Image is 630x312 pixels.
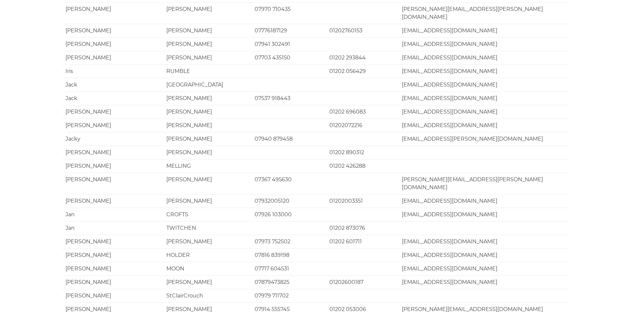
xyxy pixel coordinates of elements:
[399,194,568,208] td: [EMAIL_ADDRESS][DOMAIN_NAME]
[251,173,326,194] td: 07367 495630
[399,132,568,146] td: [EMAIL_ADDRESS][PERSON_NAME][DOMAIN_NAME]
[62,159,163,173] td: [PERSON_NAME]
[399,119,568,132] td: [EMAIL_ADDRESS][DOMAIN_NAME]
[399,51,568,64] td: [EMAIL_ADDRESS][DOMAIN_NAME]
[62,51,163,64] td: [PERSON_NAME]
[399,37,568,51] td: [EMAIL_ADDRESS][DOMAIN_NAME]
[163,132,251,146] td: [PERSON_NAME]
[163,289,251,302] td: StClairCrouch
[251,248,326,262] td: 07816 839198
[326,235,399,248] td: 01202 601711
[62,208,163,221] td: Jan
[163,159,251,173] td: MELLING
[163,248,251,262] td: HOLDER
[163,78,251,91] td: [GEOGRAPHIC_DATA]
[251,2,326,24] td: 07970 710435
[163,221,251,235] td: TWITCHEN
[163,91,251,105] td: [PERSON_NAME]
[62,235,163,248] td: [PERSON_NAME]
[326,119,399,132] td: 01202072216
[251,91,326,105] td: 07537 918443
[251,194,326,208] td: 07932005120
[62,173,163,194] td: [PERSON_NAME]
[326,105,399,119] td: 01202 696083
[251,208,326,221] td: 07926 103000
[163,37,251,51] td: [PERSON_NAME]
[62,24,163,37] td: [PERSON_NAME]
[326,194,399,208] td: 01202003351
[399,24,568,37] td: [EMAIL_ADDRESS][DOMAIN_NAME]
[163,146,251,159] td: [PERSON_NAME]
[251,37,326,51] td: 07941 302491
[62,2,163,24] td: [PERSON_NAME]
[163,2,251,24] td: [PERSON_NAME]
[62,275,163,289] td: [PERSON_NAME]
[399,208,568,221] td: [EMAIL_ADDRESS][DOMAIN_NAME]
[326,146,399,159] td: 01202 890312
[399,248,568,262] td: [EMAIL_ADDRESS][DOMAIN_NAME]
[163,105,251,119] td: [PERSON_NAME]
[62,37,163,51] td: [PERSON_NAME]
[326,51,399,64] td: 01202 293844
[163,51,251,64] td: [PERSON_NAME]
[163,208,251,221] td: CROFTS
[62,262,163,275] td: [PERSON_NAME]
[62,146,163,159] td: [PERSON_NAME]
[163,119,251,132] td: [PERSON_NAME]
[399,105,568,119] td: [EMAIL_ADDRESS][DOMAIN_NAME]
[399,2,568,24] td: [PERSON_NAME][EMAIL_ADDRESS][PERSON_NAME][DOMAIN_NAME]
[251,262,326,275] td: 07717 604531
[251,24,326,37] td: 07776187129
[62,248,163,262] td: [PERSON_NAME]
[326,64,399,78] td: 01202 056429
[62,221,163,235] td: Jan
[326,275,399,289] td: 01202600187
[399,235,568,248] td: [EMAIL_ADDRESS][DOMAIN_NAME]
[251,289,326,302] td: 07979 711702
[399,173,568,194] td: [PERSON_NAME][EMAIL_ADDRESS][PERSON_NAME][DOMAIN_NAME]
[251,132,326,146] td: 07940 879458
[251,275,326,289] td: 07879473825
[399,262,568,275] td: [EMAIL_ADDRESS][DOMAIN_NAME]
[62,132,163,146] td: Jacky
[62,78,163,91] td: Jack
[163,64,251,78] td: RUMBLE
[62,105,163,119] td: [PERSON_NAME]
[399,91,568,105] td: [EMAIL_ADDRESS][DOMAIN_NAME]
[326,159,399,173] td: 01202 426288
[62,91,163,105] td: Jack
[163,24,251,37] td: [PERSON_NAME]
[163,235,251,248] td: [PERSON_NAME]
[163,275,251,289] td: [PERSON_NAME]
[163,262,251,275] td: MOON
[62,194,163,208] td: [PERSON_NAME]
[163,173,251,194] td: [PERSON_NAME]
[251,235,326,248] td: 07973 752502
[251,51,326,64] td: 07703 435150
[399,275,568,289] td: [EMAIL_ADDRESS][DOMAIN_NAME]
[399,78,568,91] td: [EMAIL_ADDRESS][DOMAIN_NAME]
[62,64,163,78] td: Iris
[62,119,163,132] td: [PERSON_NAME]
[163,194,251,208] td: [PERSON_NAME]
[326,221,399,235] td: 01202 873076
[326,24,399,37] td: 01202760153
[62,289,163,302] td: [PERSON_NAME]
[399,64,568,78] td: [EMAIL_ADDRESS][DOMAIN_NAME]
